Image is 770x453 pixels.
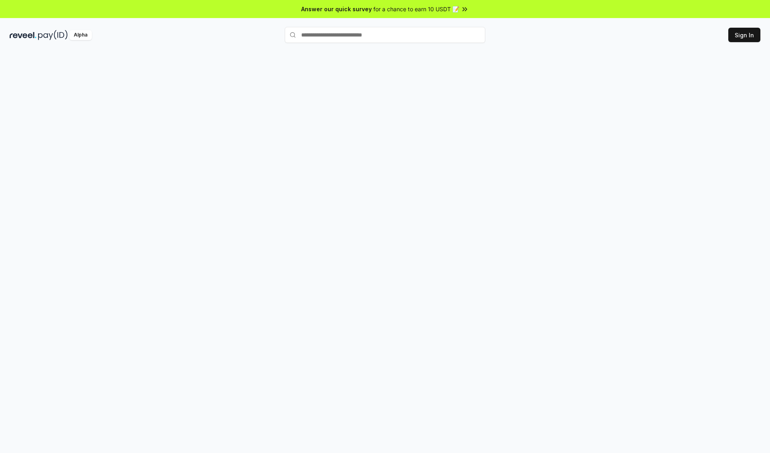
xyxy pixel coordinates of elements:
span: for a chance to earn 10 USDT 📝 [373,5,459,13]
span: Answer our quick survey [301,5,372,13]
img: reveel_dark [10,30,36,40]
img: pay_id [38,30,68,40]
div: Alpha [69,30,92,40]
button: Sign In [728,28,760,42]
